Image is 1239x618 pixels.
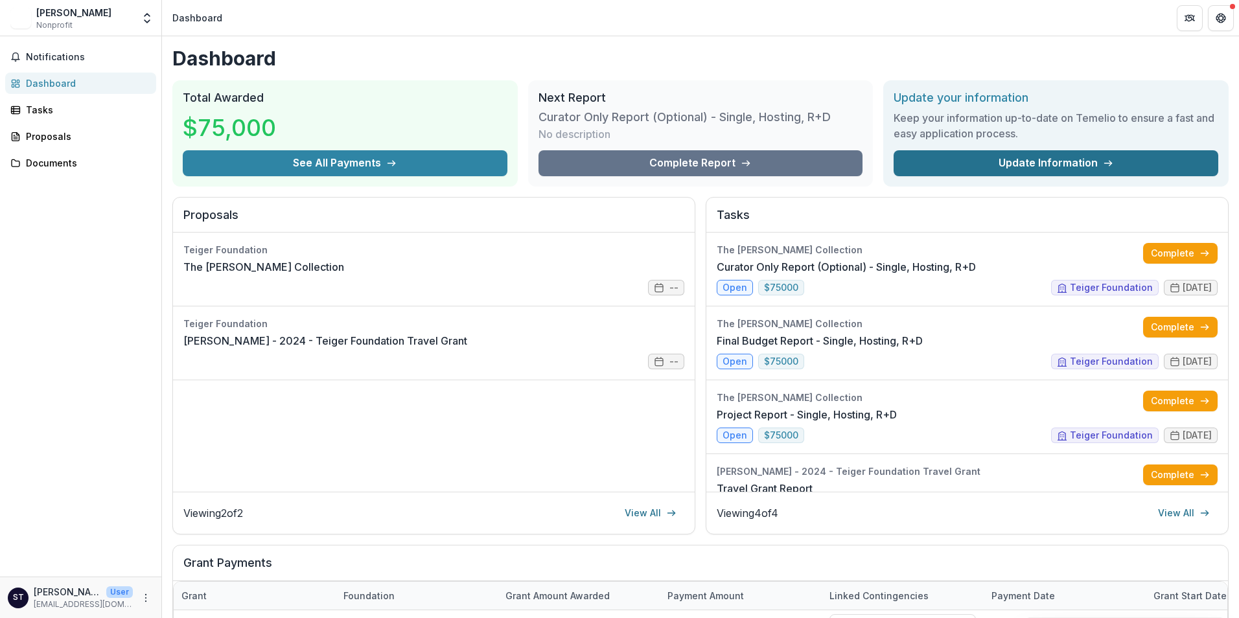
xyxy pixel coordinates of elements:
[167,8,227,27] nav: breadcrumb
[498,589,618,602] div: Grant amount awarded
[183,150,507,176] button: See All Payments
[717,407,897,422] a: Project Report - Single, Hosting, R+D
[822,582,984,610] div: Linked Contingencies
[138,5,156,31] button: Open entity switcher
[183,91,507,105] h2: Total Awarded
[538,150,863,176] a: Complete Report
[822,589,936,602] div: Linked Contingencies
[5,152,156,174] a: Documents
[984,582,1146,610] div: Payment date
[894,110,1218,141] h3: Keep your information up-to-date on Temelio to ensure a fast and easy application process.
[183,556,1218,580] h2: Grant Payments
[5,73,156,94] a: Dashboard
[336,589,402,602] div: Foundation
[183,505,243,521] p: Viewing 2 of 2
[34,585,101,599] p: [PERSON_NAME]
[1146,589,1234,602] div: Grant start date
[26,130,146,143] div: Proposals
[660,582,822,610] div: Payment Amount
[1143,243,1218,264] a: Complete
[538,110,831,124] h3: Curator Only Report (Optional) - Single, Hosting, R+D
[183,208,684,233] h2: Proposals
[617,503,684,523] a: View All
[5,99,156,120] a: Tasks
[34,599,133,610] p: [EMAIL_ADDRESS][DOMAIN_NAME]
[336,582,498,610] div: Foundation
[717,208,1218,233] h2: Tasks
[26,76,146,90] div: Dashboard
[538,126,610,142] p: No description
[36,19,73,31] span: Nonprofit
[717,481,813,496] a: Travel Grant Report
[1208,5,1234,31] button: Get Help
[183,259,344,275] a: The [PERSON_NAME] Collection
[1143,317,1218,338] a: Complete
[26,103,146,117] div: Tasks
[717,505,778,521] p: Viewing 4 of 4
[894,150,1218,176] a: Update Information
[717,259,976,275] a: Curator Only Report (Optional) - Single, Hosting, R+D
[174,582,336,610] div: Grant
[1143,464,1218,485] a: Complete
[660,589,752,602] div: Payment Amount
[26,52,151,63] span: Notifications
[174,589,214,602] div: Grant
[5,126,156,147] a: Proposals
[1150,503,1218,523] a: View All
[10,8,31,29] img: Camille Brown
[498,582,660,610] div: Grant amount awarded
[538,91,863,105] h2: Next Report
[1177,5,1203,31] button: Partners
[36,6,111,19] div: [PERSON_NAME]
[183,333,467,349] a: [PERSON_NAME] - 2024 - Teiger Foundation Travel Grant
[984,589,1063,602] div: Payment date
[13,593,24,602] div: Sara Trautman-Yegenoglu
[894,91,1218,105] h2: Update your information
[26,156,146,170] div: Documents
[5,47,156,67] button: Notifications
[717,333,923,349] a: Final Budget Report - Single, Hosting, R+D
[106,586,133,598] p: User
[138,590,154,606] button: More
[172,11,222,25] div: Dashboard
[183,110,280,145] h3: $75,000
[172,47,1229,70] h1: Dashboard
[1143,391,1218,411] a: Complete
